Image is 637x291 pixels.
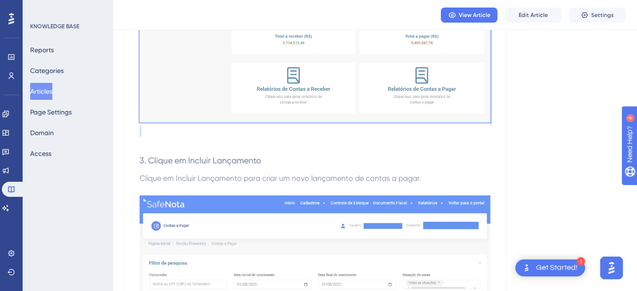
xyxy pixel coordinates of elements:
[577,257,585,266] div: 1
[30,41,54,58] button: Reports
[66,5,68,12] div: 4
[591,11,614,19] span: Settings
[519,11,548,19] span: Edit Article
[521,262,532,274] img: launcher-image-alternative-text
[140,155,261,165] span: 3. Clique em Incluir Lançamento
[569,8,626,23] button: Settings
[30,23,79,30] div: KNOWLEDGE BASE
[140,174,421,183] span: Clique em Incluir Lançamento para criar um novo lançamento de contas a pagar.
[30,124,54,141] button: Domain
[30,83,52,100] button: Articles
[515,259,585,276] div: Open Get Started! checklist, remaining modules: 1
[30,145,51,162] button: Access
[597,254,626,282] iframe: UserGuiding AI Assistant Launcher
[505,8,562,23] button: Edit Article
[459,11,490,19] span: View Article
[536,263,578,273] div: Get Started!
[441,8,497,23] button: View Article
[30,104,72,121] button: Page Settings
[30,62,64,79] button: Categories
[22,2,59,14] span: Need Help?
